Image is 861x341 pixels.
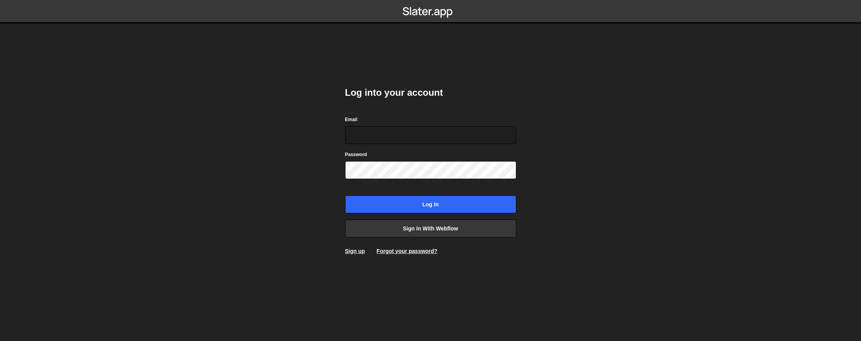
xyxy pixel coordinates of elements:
[345,86,516,99] h2: Log into your account
[345,248,365,254] a: Sign up
[345,220,516,237] a: Sign in with Webflow
[345,195,516,213] input: Log in
[377,248,437,254] a: Forgot your password?
[345,116,358,123] label: Email
[345,151,367,158] label: Password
